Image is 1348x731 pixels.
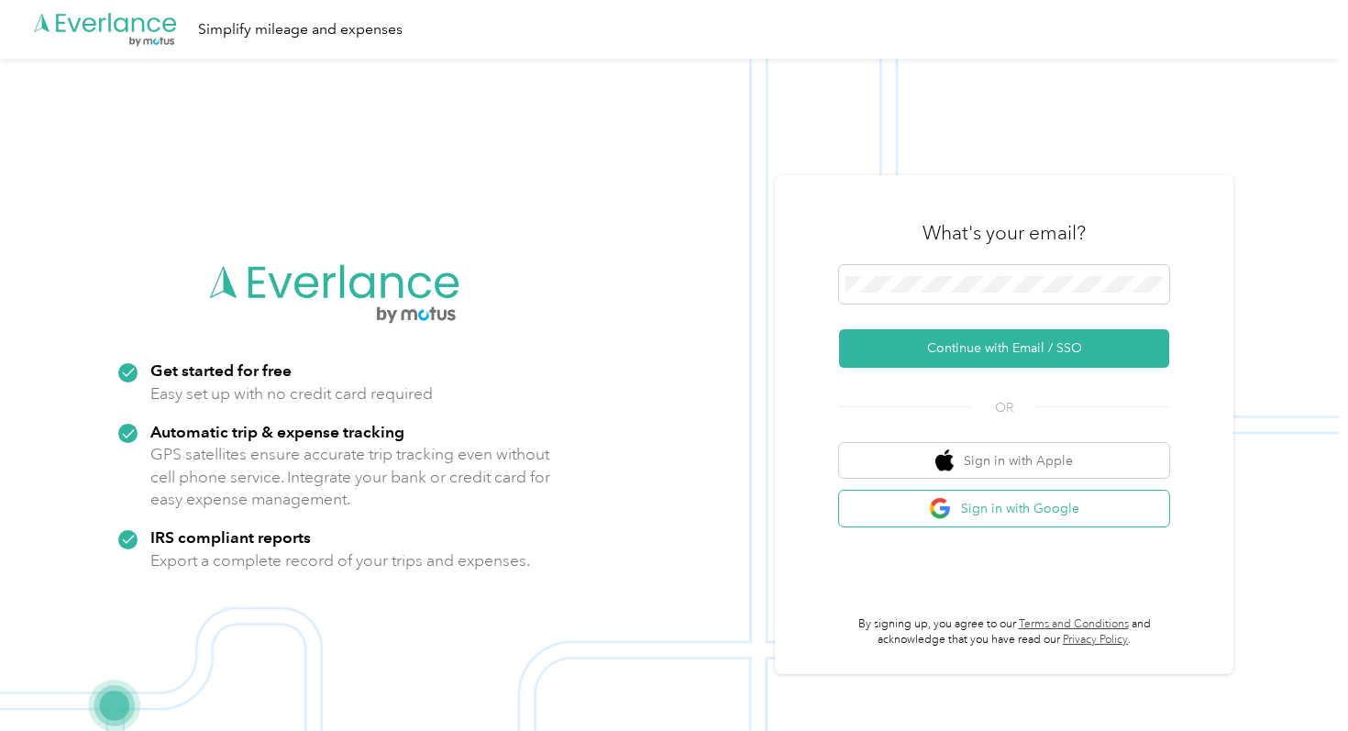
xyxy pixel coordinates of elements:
button: Continue with Email / SSO [839,329,1169,368]
span: OR [972,398,1036,417]
p: Easy set up with no credit card required [150,382,433,405]
button: apple logoSign in with Apple [839,443,1169,479]
p: GPS satellites ensure accurate trip tracking even without cell phone service. Integrate your bank... [150,443,551,511]
a: Privacy Policy [1063,633,1128,647]
div: Simplify mileage and expenses [198,18,403,41]
h3: What's your email? [923,220,1086,246]
strong: Automatic trip & expense tracking [150,422,404,441]
strong: Get started for free [150,360,292,380]
strong: IRS compliant reports [150,527,311,547]
img: google logo [929,497,952,520]
img: apple logo [935,449,954,472]
button: google logoSign in with Google [839,491,1169,526]
a: Terms and Conditions [1019,617,1129,631]
p: Export a complete record of your trips and expenses. [150,549,530,572]
p: By signing up, you agree to our and acknowledge that you have read our . [839,616,1169,648]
